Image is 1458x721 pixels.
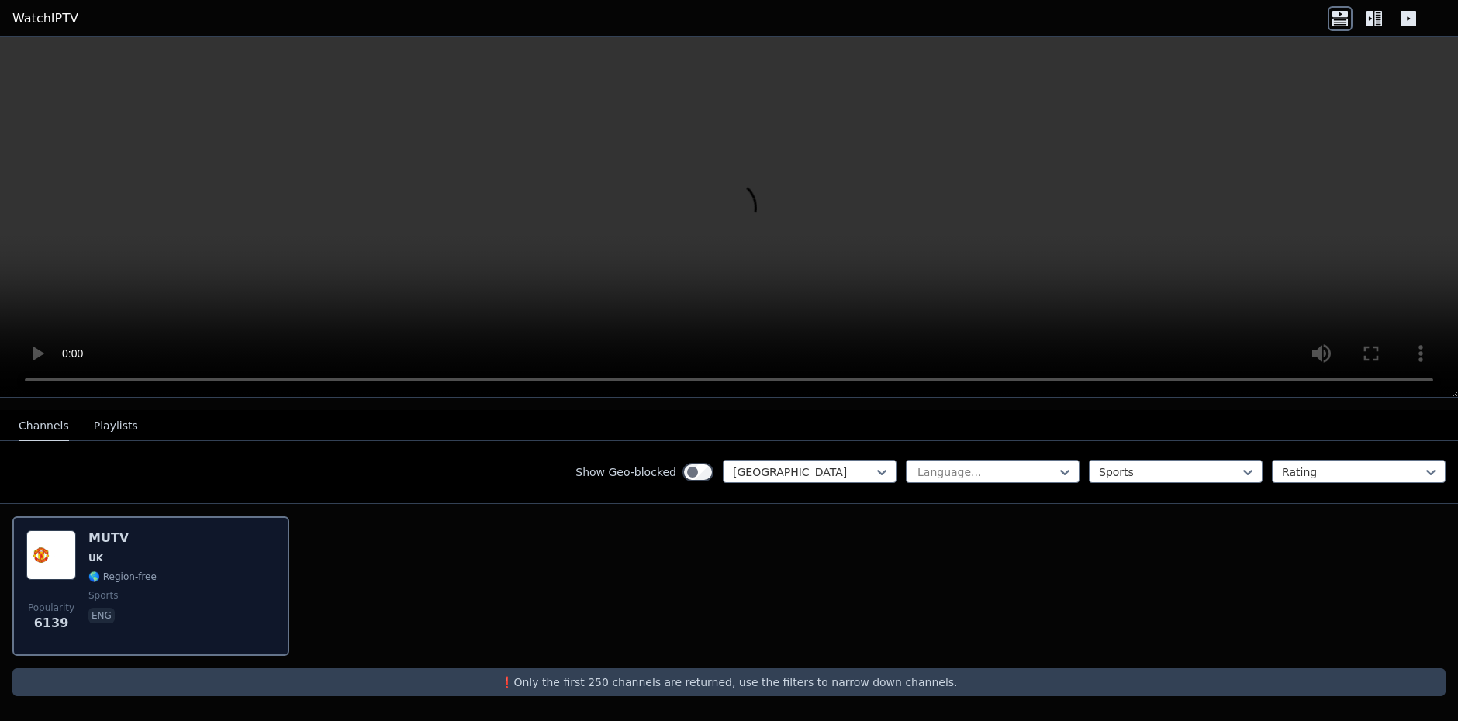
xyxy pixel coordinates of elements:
span: Popularity [28,602,74,614]
span: sports [88,589,118,602]
a: WatchIPTV [12,9,78,28]
span: 🌎 Region-free [88,571,157,583]
button: Channels [19,412,69,441]
span: 6139 [34,614,69,633]
h6: MUTV [88,530,157,546]
span: UK [88,552,103,564]
p: eng [88,608,115,623]
p: ❗️Only the first 250 channels are returned, use the filters to narrow down channels. [19,674,1439,690]
button: Playlists [94,412,138,441]
label: Show Geo-blocked [575,464,676,480]
img: MUTV [26,530,76,580]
